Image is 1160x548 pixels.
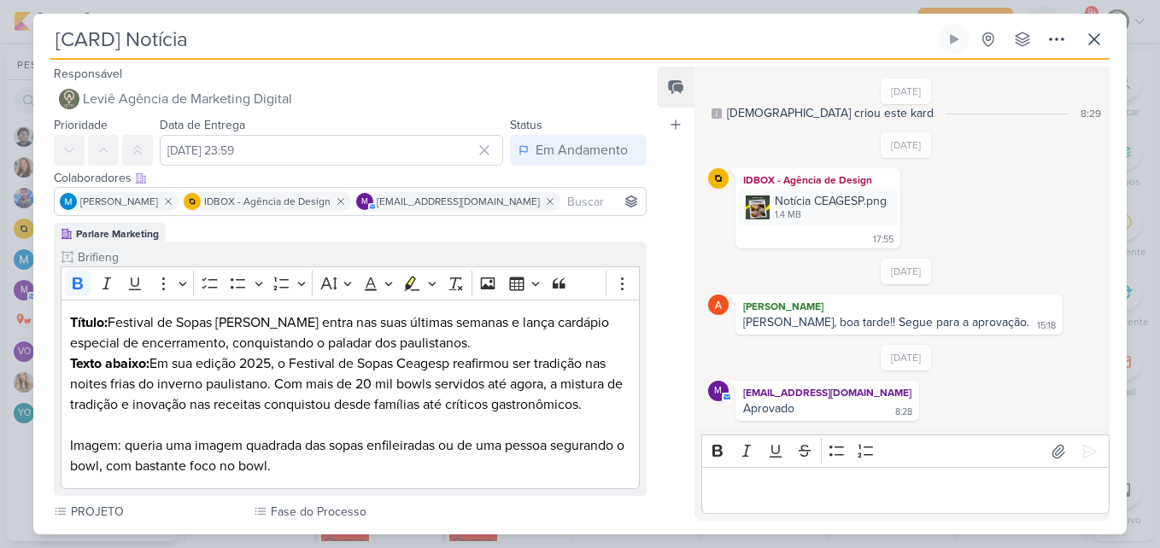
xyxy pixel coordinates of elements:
div: 15:18 [1037,319,1056,333]
label: PROJETO [69,503,247,521]
div: Aprovado [743,401,794,416]
p: Festival de Sopas [PERSON_NAME] entra nas suas últimas semanas e lança cardápio especial de encer... [70,312,630,353]
div: IDBOX - Agência de Design [739,172,897,189]
input: Texto sem título [74,248,640,266]
div: 8:28 [895,405,912,419]
img: Leviê Agência de Marketing Digital [59,89,79,109]
div: Colaboradores [54,169,647,187]
label: Prioridade [54,118,108,132]
p: Em sua edição 2025, o Festival de Sopas Ceagesp reafirmou ser tradição nas noites frias do invern... [70,353,630,415]
span: [EMAIL_ADDRESS][DOMAIN_NAME] [377,194,540,209]
div: Notícia CEAGESP.png [739,189,897,225]
button: Em Andamento [510,135,647,166]
img: MARIANA MIRANDA [60,193,77,210]
div: Ligar relógio [947,32,961,46]
span: IDBOX - Agência de Design [204,194,331,209]
label: Status [510,118,542,132]
strong: Título: [70,314,108,331]
input: Kard Sem Título [50,24,935,55]
div: Editor toolbar [61,266,640,300]
label: Responsável [54,67,122,81]
p: Imagem: queria uma imagem quadrada das sopas enfileiradas ou de uma pessoa segurando o bowl, com ... [70,435,630,476]
div: [DEMOGRAPHIC_DATA] criou este kard [727,104,934,122]
div: 8:29 [1081,106,1101,121]
span: Leviê Agência de Marketing Digital [83,89,292,109]
img: IDBOX - Agência de Design [184,193,201,210]
div: [EMAIL_ADDRESS][DOMAIN_NAME] [739,384,916,401]
div: [PERSON_NAME] [739,298,1059,315]
div: [PERSON_NAME], boa tarde!! Segue para a aprovação. [743,315,1029,329]
label: Fase do Processo [269,503,447,521]
span: [PERSON_NAME] [80,194,158,209]
img: BeSoZ7ObzLFVyNdb1nA6pLhNbmBiXOQ6PhZl2Svh.png [746,195,770,219]
div: mlegnaioli@gmail.com [708,381,729,401]
p: m [714,387,722,396]
div: Em Andamento [536,140,628,160]
div: Notícia CEAGESP.png [775,192,887,210]
img: IDBOX - Agência de Design [708,168,729,189]
div: mlegnaioli@gmail.com [356,193,373,210]
input: Buscar [564,191,642,212]
div: Editor editing area: main [61,300,640,490]
div: 1.4 MB [775,208,887,222]
img: Amanda ARAUJO [708,294,729,315]
div: Editor editing area: main [701,467,1110,514]
div: Editor toolbar [701,434,1110,468]
strong: Texto abaixo: [70,355,149,372]
button: Leviê Agência de Marketing Digital [54,84,647,114]
input: Select a date [160,135,503,166]
div: Parlare Marketing [76,226,159,242]
label: Data de Entrega [160,118,245,132]
div: 17:55 [873,233,893,247]
p: m [361,198,368,207]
